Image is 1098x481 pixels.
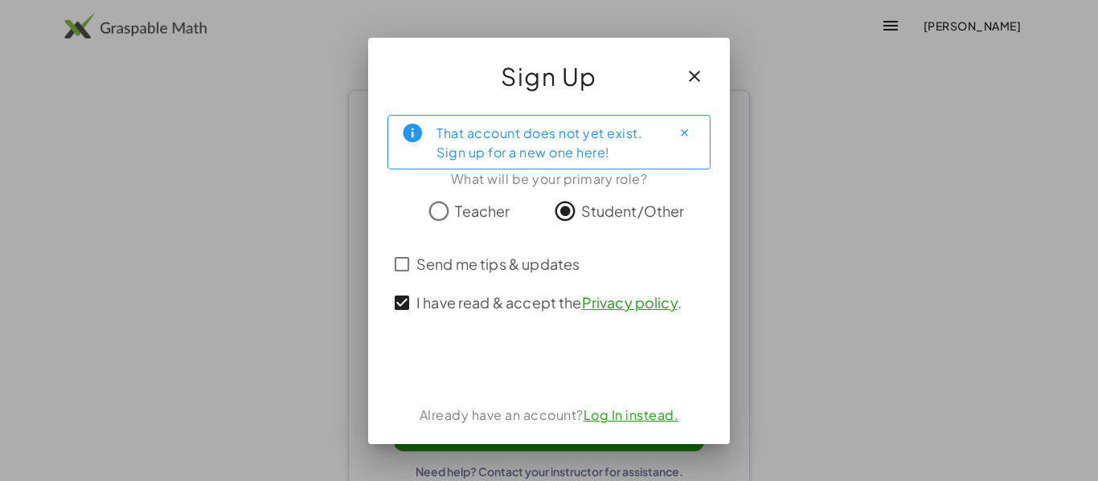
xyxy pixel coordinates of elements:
div: That account does not yet exist. Sign up for a new one here! [436,122,658,162]
div: Already have an account? [387,406,711,425]
iframe: Sign in with Google Button [461,346,637,381]
a: Log In instead. [584,406,679,423]
div: What will be your primary role? [387,169,711,189]
span: Teacher [455,200,510,222]
span: Sign Up [501,57,597,96]
a: Privacy policy [582,293,678,312]
span: Send me tips & updates [416,253,580,275]
span: Student/Other [581,200,685,222]
span: I have read & accept the . [416,291,682,313]
button: Close [671,120,697,146]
